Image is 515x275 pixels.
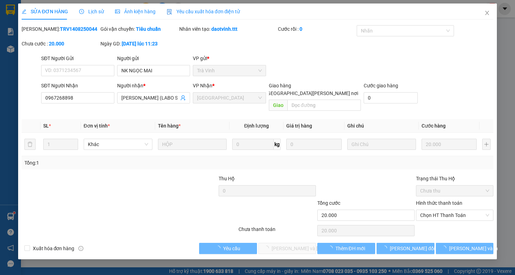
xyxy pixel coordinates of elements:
div: SĐT Người Nhận [41,82,114,89]
div: Ngày GD: [100,40,178,48]
span: clock-circle [79,9,84,14]
span: SL [43,123,49,129]
span: user-add [180,95,186,101]
button: [PERSON_NAME] và [PERSON_NAME] hàng [258,243,316,254]
span: Khác [88,139,148,150]
button: Thêm ĐH mới [317,243,375,254]
button: Close [477,3,497,23]
span: Cước hàng [422,123,446,129]
div: VP gửi [193,55,266,62]
label: Hình thức thanh toán [416,200,462,206]
span: Thêm ĐH mới [335,245,365,252]
span: picture [115,9,120,14]
th: Ghi chú [344,119,419,133]
span: Chưa thu [420,186,489,196]
span: Giao hàng [269,83,291,88]
span: Tổng cước [317,200,340,206]
span: close [484,10,490,16]
button: Yêu cầu [199,243,257,254]
b: Tiêu chuẩn [136,26,161,32]
span: loading [215,246,223,251]
input: 0 [286,139,341,150]
div: Người nhận [117,82,190,89]
div: Chưa cước : [22,40,99,48]
span: loading [441,246,449,251]
div: SĐT Người Gửi [41,55,114,62]
span: Đơn vị tính [84,123,110,129]
input: VD: Bàn, Ghế [158,139,227,150]
span: SỬA ĐƠN HÀNG [22,9,68,14]
span: Yêu cầu [223,245,240,252]
div: [PERSON_NAME]: [22,25,99,33]
span: loading [382,246,390,251]
button: delete [24,139,36,150]
span: Trà Vinh [197,65,262,76]
span: Chọn HT Thanh Toán [420,210,489,220]
b: 20.000 [49,41,64,46]
input: Ghi Chú [347,139,416,150]
b: daotvinh.ttt [211,26,237,32]
span: Tên hàng [158,123,181,129]
b: [DATE] lúc 11:23 [122,41,158,46]
span: Yêu cầu xuất hóa đơn điện tử [167,9,240,14]
div: Nhân viên tạo: [179,25,277,33]
span: Xuất hóa đơn hàng [30,245,77,252]
div: Người gửi [117,55,190,62]
span: Ảnh kiện hàng [115,9,156,14]
span: [PERSON_NAME] và In [449,245,498,252]
button: [PERSON_NAME] và In [436,243,494,254]
span: [PERSON_NAME] đổi [390,245,435,252]
b: 0 [300,26,302,32]
img: icon [167,9,172,15]
div: Tổng: 1 [24,159,199,167]
button: [PERSON_NAME] đổi [377,243,434,254]
div: Cước rồi : [278,25,355,33]
input: Cước giao hàng [364,92,418,103]
span: Giá trị hàng [286,123,312,129]
div: Chưa thanh toán [238,225,317,238]
span: Lịch sử [79,9,104,14]
input: 0 [422,139,477,150]
input: Dọc đường [287,100,361,111]
button: plus [482,139,491,150]
span: Thu Hộ [219,176,235,181]
span: edit [22,9,26,14]
div: Trạng thái Thu Hộ [416,175,493,182]
span: Giao [269,100,287,111]
span: kg [274,139,281,150]
span: [GEOGRAPHIC_DATA][PERSON_NAME] nơi [263,89,361,97]
span: info-circle [78,246,83,251]
div: Gói vận chuyển: [100,25,178,33]
b: TRV1408250044 [60,26,97,32]
span: Sài Gòn [197,93,262,103]
label: Cước giao hàng [364,83,398,88]
span: Định lượng [244,123,269,129]
span: loading [328,246,335,251]
span: VP Nhận [193,83,212,88]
